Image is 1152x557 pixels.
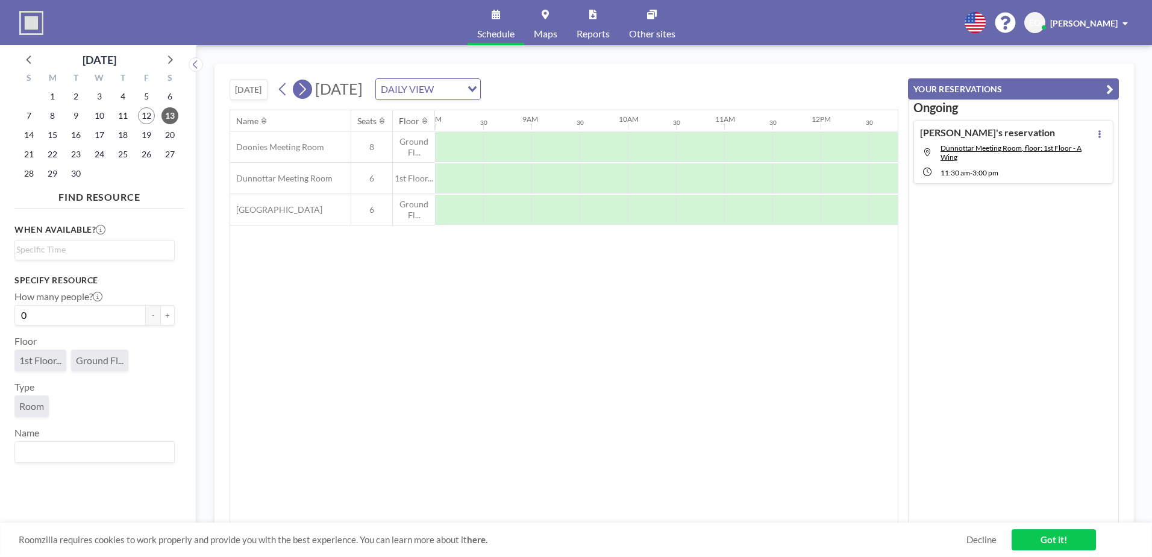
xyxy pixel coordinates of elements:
div: 12PM [812,115,831,124]
span: 6 [351,173,392,184]
button: + [160,305,175,326]
span: Wednesday, September 17, 2025 [91,127,108,143]
div: T [111,71,134,87]
span: Dunnottar Meeting Room [230,173,333,184]
div: T [64,71,88,87]
div: Search for option [376,79,480,99]
span: Saturday, September 13, 2025 [161,107,178,124]
a: here. [467,534,487,545]
span: Friday, September 26, 2025 [138,146,155,163]
a: Got it! [1012,529,1096,550]
h3: Specify resource [14,275,175,286]
span: Saturday, September 20, 2025 [161,127,178,143]
span: Sunday, September 14, 2025 [20,127,37,143]
span: Sunday, September 28, 2025 [20,165,37,182]
h4: FIND RESOURCE [14,186,184,203]
button: [DATE] [230,79,268,100]
span: Wednesday, September 3, 2025 [91,88,108,105]
h4: [PERSON_NAME]'s reservation [920,127,1055,139]
span: Sunday, September 7, 2025 [20,107,37,124]
div: F [134,71,158,87]
span: Doonies Meeting Room [230,142,324,153]
span: Schedule [477,29,515,39]
span: Monday, September 1, 2025 [44,88,61,105]
span: Saturday, September 6, 2025 [161,88,178,105]
div: M [41,71,64,87]
span: Ground Fl... [76,354,124,367]
span: Ground Fl... [393,136,435,157]
span: 1st Floor... [393,173,435,184]
div: 9AM [522,115,538,124]
div: W [88,71,111,87]
a: Decline [966,534,997,546]
span: Thursday, September 18, 2025 [114,127,131,143]
span: Tuesday, September 23, 2025 [67,146,84,163]
span: Dunnottar Meeting Room, floor: 1st Floor - A Wing [941,143,1082,162]
span: Friday, September 12, 2025 [138,107,155,124]
span: Tuesday, September 16, 2025 [67,127,84,143]
span: - [970,168,972,177]
span: Ground Fl... [393,199,435,220]
label: Name [14,427,39,439]
span: Room [19,400,44,412]
span: 1st Floor... [19,354,61,367]
div: Floor [399,116,419,127]
span: Roomzilla requires cookies to work properly and provide you with the best experience. You can lea... [19,534,966,546]
span: Monday, September 8, 2025 [44,107,61,124]
span: 11:30 AM [941,168,970,177]
span: DAILY VIEW [378,81,436,97]
span: [PERSON_NAME] [1050,18,1118,28]
label: Type [14,381,34,393]
span: Friday, September 5, 2025 [138,88,155,105]
div: 30 [769,119,777,127]
span: Thursday, September 4, 2025 [114,88,131,105]
div: Search for option [15,241,174,259]
span: Other sites [629,29,675,39]
img: organization-logo [19,11,43,35]
span: Reports [577,29,610,39]
div: S [158,71,181,87]
div: 30 [577,119,584,127]
span: [GEOGRAPHIC_DATA] [230,204,322,215]
span: Tuesday, September 9, 2025 [67,107,84,124]
span: Thursday, September 25, 2025 [114,146,131,163]
input: Search for option [16,243,167,256]
span: Monday, September 15, 2025 [44,127,61,143]
input: Search for option [437,81,460,97]
span: Monday, September 22, 2025 [44,146,61,163]
div: [DATE] [83,51,116,68]
div: 30 [866,119,873,127]
h3: Ongoing [913,100,1113,115]
div: Seats [357,116,377,127]
span: Sunday, September 21, 2025 [20,146,37,163]
div: S [17,71,41,87]
button: YOUR RESERVATIONS [908,78,1119,99]
span: Wednesday, September 24, 2025 [91,146,108,163]
span: Tuesday, September 2, 2025 [67,88,84,105]
div: Search for option [15,442,174,462]
span: Friday, September 19, 2025 [138,127,155,143]
span: Thursday, September 11, 2025 [114,107,131,124]
span: 8 [351,142,392,153]
span: Monday, September 29, 2025 [44,165,61,182]
label: How many people? [14,291,102,303]
span: Maps [534,29,557,39]
button: - [146,305,160,326]
input: Search for option [16,444,167,460]
div: 30 [480,119,487,127]
span: Tuesday, September 30, 2025 [67,165,84,182]
span: Wednesday, September 10, 2025 [91,107,108,124]
span: [DATE] [315,80,363,98]
label: Floor [14,335,37,347]
div: 10AM [619,115,639,124]
div: 11AM [715,115,735,124]
span: 3:00 PM [972,168,998,177]
div: 30 [673,119,680,127]
div: Name [236,116,258,127]
span: 6 [351,204,392,215]
span: Saturday, September 27, 2025 [161,146,178,163]
span: EO [1029,17,1041,28]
